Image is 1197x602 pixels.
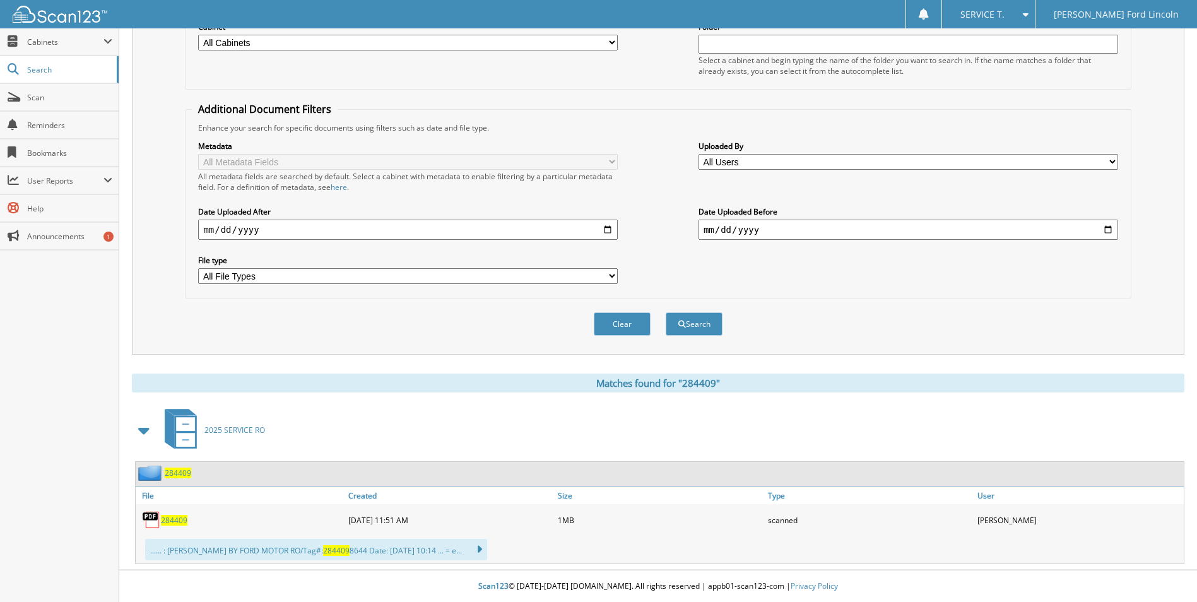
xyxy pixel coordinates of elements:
div: All metadata fields are searched by default. Select a cabinet with metadata to enable filtering b... [198,171,618,192]
div: Matches found for "284409" [132,374,1184,392]
button: Search [666,312,722,336]
span: Help [27,203,112,214]
div: Select a cabinet and begin typing the name of the folder you want to search in. If the name match... [699,55,1118,76]
span: Scan123 [478,581,509,591]
img: scan123-logo-white.svg [13,6,107,23]
a: Type [765,487,974,504]
a: Created [345,487,555,504]
a: 2025 SERVICE RO [157,405,265,455]
img: PDF.png [142,511,161,529]
div: ...... : [PERSON_NAME] BY FORD MOTOR RO/Tag#: 8644 Date: [DATE] 10:14 ... = e... [145,539,487,560]
div: Enhance your search for specific documents using filters such as date and file type. [192,122,1124,133]
button: Clear [594,312,651,336]
div: 1 [103,232,114,242]
div: [PERSON_NAME] [974,507,1184,533]
input: end [699,220,1118,240]
span: Reminders [27,120,112,131]
a: here [331,182,347,192]
img: folder2.png [138,465,165,481]
a: Size [555,487,764,504]
span: Scan [27,92,112,103]
div: [DATE] 11:51 AM [345,507,555,533]
span: User Reports [27,175,103,186]
span: [PERSON_NAME] Ford Lincoln [1054,11,1179,18]
span: Bookmarks [27,148,112,158]
span: 284409 [323,545,350,556]
span: Search [27,64,110,75]
a: Privacy Policy [791,581,838,591]
label: Date Uploaded Before [699,206,1118,217]
a: File [136,487,345,504]
label: Metadata [198,141,618,151]
label: Date Uploaded After [198,206,618,217]
div: © [DATE]-[DATE] [DOMAIN_NAME]. All rights reserved | appb01-scan123-com | [119,571,1197,602]
label: File type [198,255,618,266]
span: Cabinets [27,37,103,47]
div: scanned [765,507,974,533]
div: 1MB [555,507,764,533]
legend: Additional Document Filters [192,102,338,116]
span: 2025 SERVICE RO [204,425,265,435]
span: Announcements [27,231,112,242]
a: 284409 [165,468,191,478]
span: SERVICE T. [960,11,1005,18]
input: start [198,220,618,240]
a: User [974,487,1184,504]
label: Uploaded By [699,141,1118,151]
a: 284409 [161,515,187,526]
